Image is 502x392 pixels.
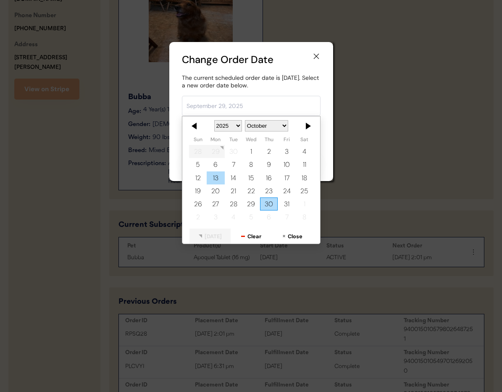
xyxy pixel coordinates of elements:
div: September 30, 2025 [224,145,242,158]
div: November 3, 2025 [207,211,224,224]
th: Monday [207,137,224,145]
div: October 5, 2025 [189,158,207,171]
div: October 7, 2025 [224,158,242,171]
th: Wednesday [242,137,260,145]
div: October 19, 2025 [189,184,207,197]
div: November 6, 2025 [260,211,278,224]
th: Friday [278,137,295,145]
div: November 2, 2025 [189,211,207,224]
div: October 23, 2025 [260,184,278,197]
div: Change Order Date [182,52,312,67]
div: October 27, 2025 [207,197,224,210]
div: October 18, 2025 [295,171,313,184]
input: September 29, 2025 [182,96,321,116]
th: Thursday [260,137,278,145]
div: October 21, 2025 [224,184,242,197]
th: Tuesday [224,137,242,145]
div: October 4, 2025 [295,145,313,158]
div: October 30, 2025 [260,197,278,210]
div: November 5, 2025 [242,211,260,224]
div: November 8, 2025 [295,211,313,224]
div: October 22, 2025 [242,184,260,197]
div: October 28, 2025 [224,197,242,210]
div: October 10, 2025 [278,158,295,171]
div: October 6, 2025 [207,158,224,171]
div: October 9, 2025 [260,158,278,171]
div: September 28, 2025 [189,145,207,158]
select: Select a month [244,121,288,132]
div: October 3, 2025 [278,145,295,158]
button: Clear [231,229,272,244]
div: The current scheduled order date is [DATE]. Select a new order date below. [182,74,321,89]
div: October 31, 2025 [278,197,295,210]
div: October 25, 2025 [295,184,313,197]
div: October 24, 2025 [278,184,295,197]
div: November 4, 2025 [224,211,242,224]
div: October 15, 2025 [242,171,260,184]
div: October 8, 2025 [242,158,260,171]
div: September 29, 2025 [207,145,224,158]
div: October 14, 2025 [224,171,242,184]
button: [DATE] [189,229,231,244]
div: October 16, 2025 [260,171,278,184]
button: Close [271,229,313,244]
div: October 26, 2025 [189,197,207,210]
select: Select a year [214,121,242,132]
th: Saturday [295,137,313,145]
div: October 2, 2025 [260,145,278,158]
th: Sunday [189,137,207,145]
div: November 1, 2025 [295,197,313,210]
div: October 29, 2025 [242,197,260,210]
div: October 1, 2025 [242,145,260,158]
div: October 11, 2025 [295,158,313,171]
div: October 20, 2025 [207,184,224,197]
div: November 7, 2025 [278,211,295,224]
div: October 12, 2025 [189,171,207,184]
div: October 13, 2025 [207,171,224,184]
div: October 17, 2025 [278,171,295,184]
